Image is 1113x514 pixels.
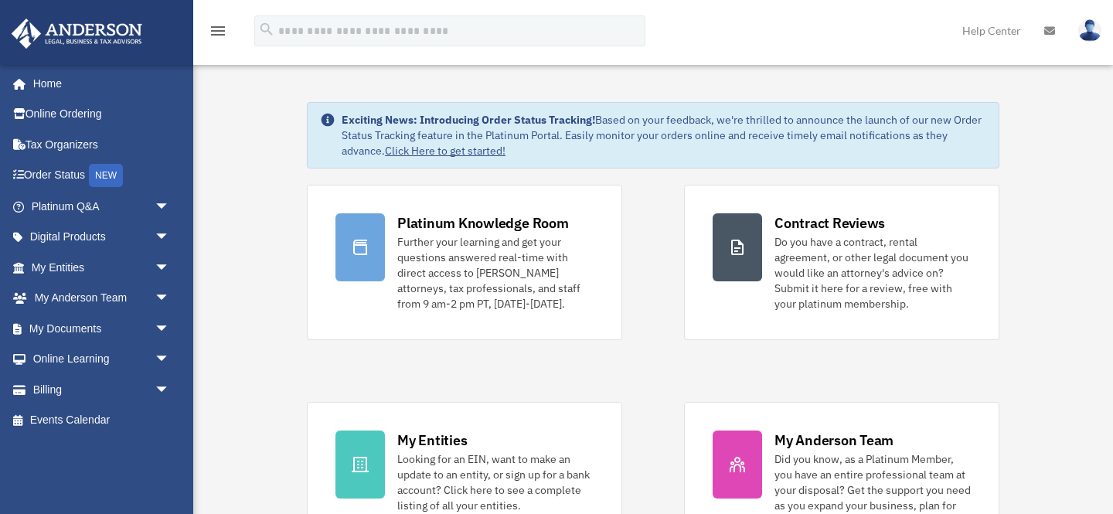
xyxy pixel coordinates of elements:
i: menu [209,22,227,40]
div: Based on your feedback, we're thrilled to announce the launch of our new Order Status Tracking fe... [342,112,986,158]
div: Contract Reviews [774,213,885,233]
a: My Documentsarrow_drop_down [11,313,193,344]
span: arrow_drop_down [155,222,185,254]
span: arrow_drop_down [155,344,185,376]
a: menu [209,27,227,40]
a: Platinum Knowledge Room Further your learning and get your questions answered real-time with dire... [307,185,622,340]
div: Do you have a contract, rental agreement, or other legal document you would like an attorney's ad... [774,234,971,311]
div: Looking for an EIN, want to make an update to an entity, or sign up for a bank account? Click her... [397,451,594,513]
div: Platinum Knowledge Room [397,213,569,233]
span: arrow_drop_down [155,191,185,223]
a: Click Here to get started! [385,144,505,158]
span: arrow_drop_down [155,252,185,284]
div: NEW [89,164,123,187]
img: User Pic [1078,19,1101,42]
i: search [258,21,275,38]
strong: Exciting News: Introducing Order Status Tracking! [342,113,595,127]
a: Tax Organizers [11,129,193,160]
a: Billingarrow_drop_down [11,374,193,405]
span: arrow_drop_down [155,374,185,406]
a: My Entitiesarrow_drop_down [11,252,193,283]
span: arrow_drop_down [155,313,185,345]
a: Events Calendar [11,405,193,436]
a: Order StatusNEW [11,160,193,192]
a: My Anderson Teamarrow_drop_down [11,283,193,314]
a: Home [11,68,185,99]
img: Anderson Advisors Platinum Portal [7,19,147,49]
a: Digital Productsarrow_drop_down [11,222,193,253]
div: Further your learning and get your questions answered real-time with direct access to [PERSON_NAM... [397,234,594,311]
a: Online Learningarrow_drop_down [11,344,193,375]
a: Platinum Q&Aarrow_drop_down [11,191,193,222]
a: Contract Reviews Do you have a contract, rental agreement, or other legal document you would like... [684,185,999,340]
div: My Entities [397,431,467,450]
a: Online Ordering [11,99,193,130]
div: My Anderson Team [774,431,893,450]
span: arrow_drop_down [155,283,185,315]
